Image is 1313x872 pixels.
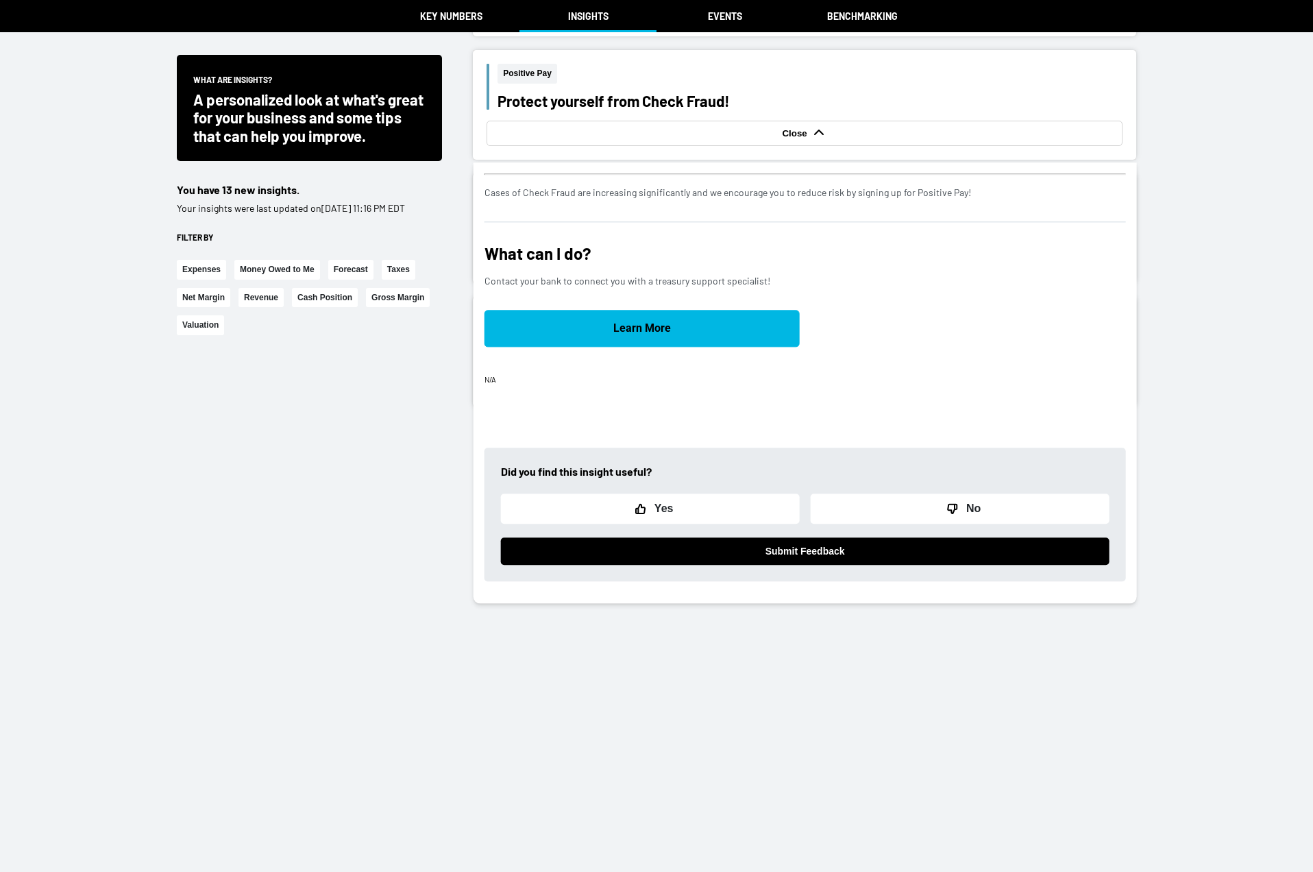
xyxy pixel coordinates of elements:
[177,183,299,196] span: You have 13 new insights.
[474,162,1137,603] div: Positive PayProtect yourself from Check Fraud!Close
[177,315,224,335] button: Valuation
[177,288,230,308] button: Net Margin
[234,260,320,280] button: Money Owed to Me
[193,90,426,145] div: A personalized look at what's great for your business and some tips that can help you improve.
[473,50,1136,160] button: Positive PayProtect yourself from Check Fraud!Close
[501,494,800,524] button: Yes
[484,186,1126,199] p: Cases of Check Fraud are increasing significantly and we encourage you to reduce risk by signing ...
[498,92,1122,110] div: Protect yourself from Check Fraud!
[501,465,652,479] strong: Did you find this insight useful?
[484,244,1126,264] h3: What can I do?
[177,232,442,243] div: Filter by
[484,310,800,347] button: Learn More
[484,374,1126,385] p: N/A
[382,260,415,280] button: Taxes
[484,275,1126,289] p: Contact your bank to connect you with a treasury support specialist!
[782,128,810,138] strong: Close
[177,260,226,280] button: Expenses
[498,64,557,84] span: Positive Pay
[366,288,430,308] button: Gross Margin
[811,494,1109,524] button: No
[177,202,442,215] p: Your insights were last updated on [DATE] 11:16 PM EDT
[501,537,1109,565] button: Submit Feedback
[238,288,284,308] button: Revenue
[193,74,272,90] span: What are insights?
[328,260,373,280] button: Forecast
[292,288,358,308] button: Cash Position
